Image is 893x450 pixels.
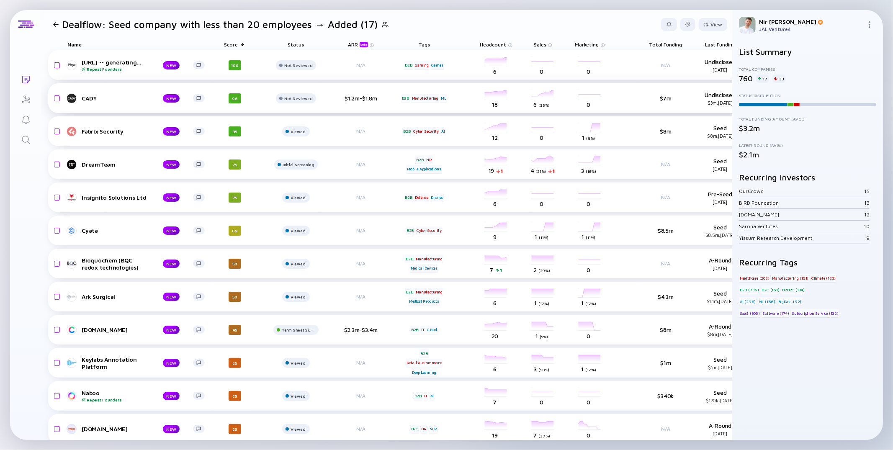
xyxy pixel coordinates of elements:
[699,18,727,31] button: View
[864,200,870,206] div: 13
[67,126,211,136] a: Fabrix SecurityNEW
[638,194,693,201] div: N/A
[440,94,448,103] div: ML
[82,356,149,370] div: Keylabs Annotation Platform
[291,195,306,200] div: Viewed
[693,323,747,337] div: A-Round
[405,255,414,263] div: B2B
[693,91,747,105] div: Undisclosed
[430,193,444,202] div: Drones
[82,161,149,168] div: DreamTeam
[229,325,241,335] div: 45
[67,389,211,402] a: NabooRepeat FoundersNEW
[739,67,876,72] div: Total Companies
[739,297,757,306] div: AI (296)
[82,227,149,234] div: Cyata
[415,255,443,263] div: Manufacturing
[67,424,211,434] a: [DOMAIN_NAME]NEW
[67,257,211,271] a: Bioquochem (BQC redox technologies)NEW
[291,360,306,365] div: Viewed
[67,159,211,170] a: DreamTeamNEW
[739,211,864,218] div: [DOMAIN_NAME]
[638,326,693,333] div: $8m
[739,143,876,148] div: Latest Round (Avg.)
[440,127,446,136] div: AI
[739,150,876,159] div: $2.1m
[410,264,438,273] div: Medical Devices
[411,94,439,103] div: Manufacturing
[348,41,370,47] div: ARR
[82,95,149,102] div: CADY
[693,398,747,403] div: $170k, [DATE]
[404,61,413,69] div: B2B
[404,193,413,202] div: B2B
[229,126,241,136] div: 95
[82,67,149,72] div: Repeat Founders
[739,47,876,57] h2: List Summary
[739,74,753,83] div: 760
[791,309,839,317] div: Subscription Service (132)
[67,292,211,302] a: Ark SurgicalNEW
[334,360,388,366] div: N/A
[777,297,803,306] div: BigData (92)
[10,109,41,129] a: Reminders
[429,425,438,433] div: NLP
[291,393,306,399] div: Viewed
[693,133,747,139] div: $8m, [DATE]
[334,194,388,201] div: N/A
[401,94,410,103] div: B2B
[414,61,430,69] div: Gaming
[406,226,414,235] div: B2B
[693,232,747,238] div: $8.5m, [DATE]
[693,67,747,72] div: [DATE]
[811,274,836,282] div: Climate (123)
[415,288,443,296] div: Manufacturing
[334,95,388,102] div: $1.2m-$1.8m
[62,18,378,31] h1: Dealflow: Seed company with less than 20 employees → Added (17)
[739,200,864,206] div: BIRD Foundation
[229,424,241,434] div: 25
[693,58,747,72] div: Undisclosed
[229,93,241,103] div: 96
[575,41,599,48] span: Marketing
[411,368,437,376] div: Deep Learning
[759,18,863,25] div: Nir [PERSON_NAME]
[360,42,368,47] div: beta
[412,127,439,136] div: Cyber Security
[291,294,306,299] div: Viewed
[291,129,306,134] div: Viewed
[416,226,443,235] div: Cyber Security
[739,93,876,98] div: Status Distribution
[291,427,306,432] div: Viewed
[282,327,315,332] div: Term Sheet Signed
[419,349,428,357] div: B2B
[229,226,241,236] div: 69
[334,128,388,134] div: N/A
[424,392,429,400] div: IT
[334,161,388,167] div: N/A
[61,39,211,50] div: Name
[405,288,414,296] div: B2B
[866,21,873,28] img: Menu
[10,89,41,109] a: Investor Map
[864,223,870,229] div: 10
[67,356,211,370] a: Keylabs Annotation PlatformNEW
[693,157,747,172] div: Seed
[229,193,241,203] div: 75
[693,190,747,205] div: Pre-Seed
[430,392,435,400] div: AI
[82,389,149,402] div: Naboo
[414,392,422,400] div: B2B
[334,426,388,432] div: N/A
[283,162,314,167] div: Initial Screening
[693,166,747,172] div: [DATE]
[426,326,438,334] div: Cloud
[334,293,388,300] div: N/A
[229,391,241,401] div: 25
[761,285,780,294] div: B2C (161)
[693,265,747,271] div: [DATE]
[739,309,761,317] div: SaaS (303)
[334,326,388,333] div: $2.3m-$3.4m
[291,261,306,266] div: Viewed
